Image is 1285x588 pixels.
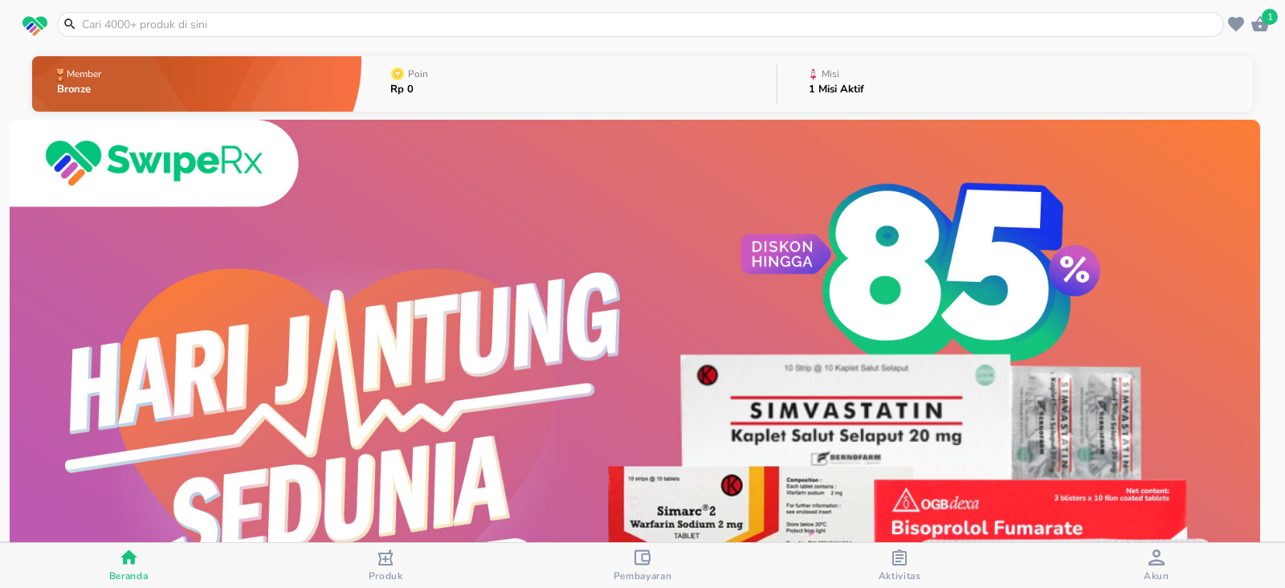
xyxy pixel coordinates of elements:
input: Cari 4000+ produk di sini [80,16,1220,33]
button: Produk [257,543,514,588]
p: Rp 0 [390,84,431,95]
span: Beranda [109,570,149,582]
span: Produk [369,570,403,582]
button: Pembayaran [514,543,771,588]
button: MemberBronze [32,52,361,116]
p: Poin [408,69,428,79]
button: Misi1 Misi Aktif [777,52,1253,116]
span: Aktivitas [879,570,921,582]
p: 1 Misi Aktif [809,84,864,95]
button: 1 [1248,12,1272,36]
p: Misi [822,69,839,79]
p: Member [67,69,101,79]
span: Akun [1144,570,1169,582]
button: PoinRp 0 [361,52,776,116]
span: 1 [1262,9,1278,25]
button: Aktivitas [771,543,1028,588]
img: logo_swiperx_s.bd005f3b.svg [22,16,47,37]
p: Bronze [57,84,104,95]
span: Pembayaran [614,570,672,582]
button: Akun [1028,543,1285,588]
